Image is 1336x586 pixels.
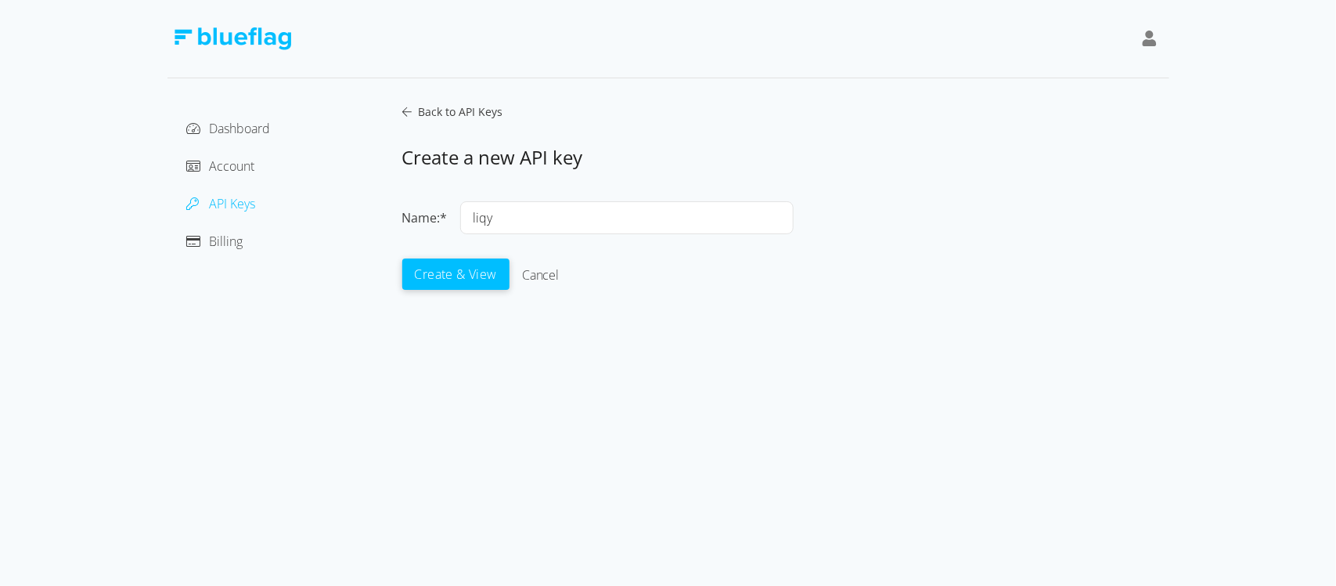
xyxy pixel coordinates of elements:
[186,195,256,212] a: API Keys
[210,195,256,212] span: API Keys
[402,209,448,226] span: Name:*
[460,201,794,234] input: eg. Your project name
[412,104,502,119] span: Back to API Keys
[210,157,255,175] span: Account
[402,259,510,290] button: Create & View
[186,233,243,250] a: Billing
[186,120,271,137] a: Dashboard
[522,266,560,284] a: Cancel
[210,233,243,250] span: Billing
[210,120,271,137] span: Dashboard
[186,157,255,175] a: Account
[174,27,291,50] img: Blue Flag Logo
[402,103,1169,120] a: Back to API Keys
[402,144,583,170] span: Create a new API key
